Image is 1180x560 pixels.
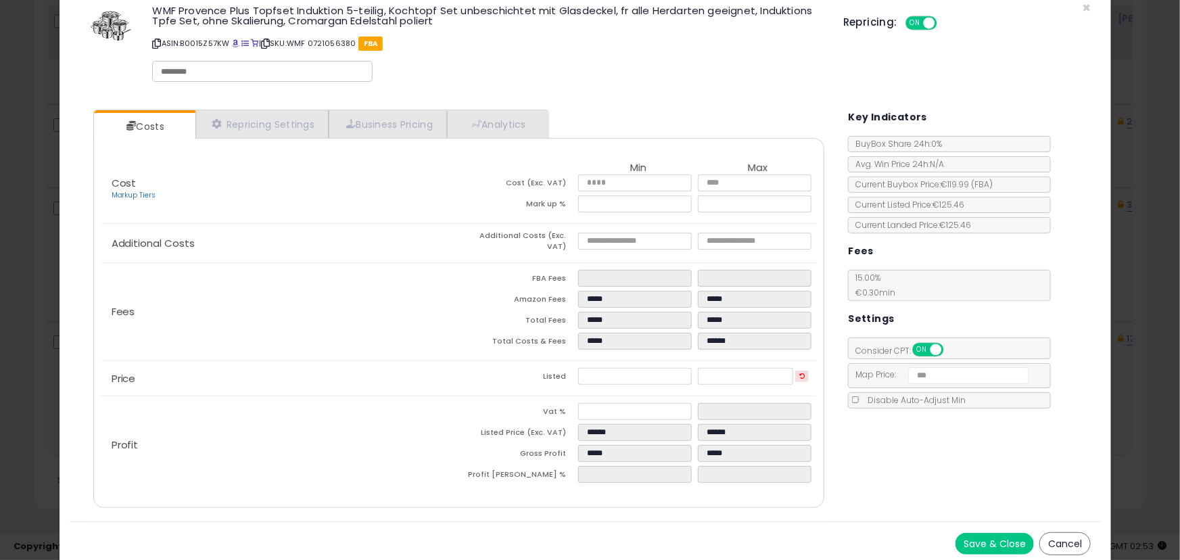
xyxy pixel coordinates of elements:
[849,345,962,356] span: Consider CPT:
[459,368,579,389] td: Listed
[101,306,459,317] p: Fees
[459,195,579,216] td: Mark up %
[459,312,579,333] td: Total Fees
[848,310,894,327] h5: Settings
[447,110,547,138] a: Analytics
[459,270,579,291] td: FBA Fees
[152,32,823,54] p: ASIN: B0015Z57KW | SKU: WMF 0721056380
[152,5,823,26] h3: WMF Provence Plus Topfset Induktion 5-teilig, Kochtopf Set unbeschichtet mit Glasdeckel, fr alle ...
[971,179,993,190] span: ( FBA )
[329,110,447,138] a: Business Pricing
[942,344,964,356] span: OFF
[848,243,874,260] h5: Fees
[849,158,944,170] span: Avg. Win Price 24h: N/A
[459,231,579,256] td: Additional Costs (Exc. VAT)
[232,38,239,49] a: BuyBox page
[941,179,993,190] span: €119.99
[101,373,459,384] p: Price
[955,533,1034,555] button: Save & Close
[698,162,818,174] th: Max
[101,178,459,201] p: Cost
[251,38,258,49] a: Your listing only
[849,179,993,190] span: Current Buybox Price:
[849,138,942,149] span: BuyBox Share 24h: 0%
[849,369,1029,380] span: Map Price:
[935,18,957,29] span: OFF
[907,18,924,29] span: ON
[459,333,579,354] td: Total Costs & Fees
[94,113,194,140] a: Costs
[843,17,897,28] h5: Repricing:
[459,445,579,466] td: Gross Profit
[914,344,931,356] span: ON
[459,174,579,195] td: Cost (Exc. VAT)
[1039,532,1091,555] button: Cancel
[459,291,579,312] td: Amazon Fees
[459,466,579,487] td: Profit [PERSON_NAME] %
[849,219,971,231] span: Current Landed Price: €125.46
[849,199,964,210] span: Current Listed Price: €125.46
[101,238,459,249] p: Additional Costs
[241,38,249,49] a: All offer listings
[459,403,579,424] td: Vat %
[91,5,131,46] img: 41-ehiC3ocL._SL60_.jpg
[195,110,329,138] a: Repricing Settings
[112,190,156,200] a: Markup Tiers
[101,440,459,450] p: Profit
[861,394,966,406] span: Disable Auto-Adjust Min
[358,37,383,51] span: FBA
[849,272,895,298] span: 15.00 %
[578,162,698,174] th: Min
[849,287,895,298] span: €0.30 min
[459,424,579,445] td: Listed Price (Exc. VAT)
[848,109,927,126] h5: Key Indicators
